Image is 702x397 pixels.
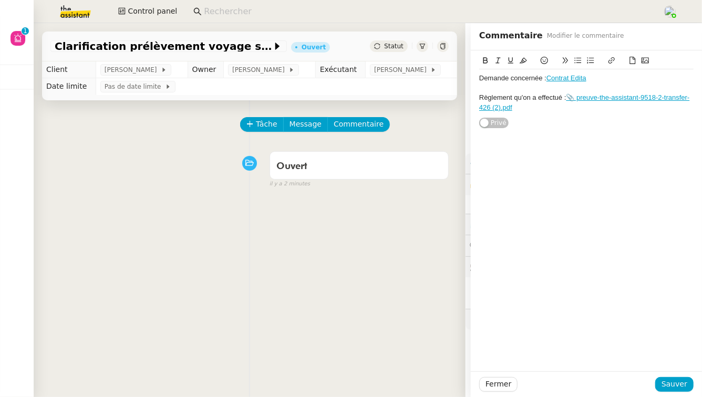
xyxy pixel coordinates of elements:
a: 📎 preuve-the-assistant-9518-2-transfer-426 (2).pdf [479,93,690,111]
div: 🧴Autres [466,309,702,330]
td: Client [42,61,96,78]
button: Control panel [112,4,183,19]
span: Tâche [256,118,277,130]
button: Commentaire [327,117,390,132]
button: Privé [479,118,509,128]
div: 💬Commentaires [466,235,702,256]
a: Contrat Edita [546,74,586,82]
span: Commentaire [479,28,543,43]
input: Rechercher [204,5,652,19]
span: Clarification prélèvement voyage sur CB [55,41,272,51]
span: 💬 [470,241,537,249]
div: 🕵️Autres demandes en cours 3 [466,257,702,277]
button: Tâche [240,117,284,132]
span: Pas de date limite [105,81,165,92]
p: 1 [23,27,27,37]
img: users%2FPPrFYTsEAUgQy5cK5MCpqKbOX8K2%2Favatar%2FCapture%20d%E2%80%99e%CC%81cran%202023-06-05%20a%... [664,6,676,17]
span: ⚙️ [470,158,524,170]
div: ⚙️Procédures [466,153,702,174]
div: ⏲️Tâches 0:00 0actions [466,214,702,235]
span: Message [290,118,322,130]
button: Message [283,117,328,132]
span: Ouvert [276,162,307,171]
span: Commentaire [334,118,384,130]
span: Fermer [486,378,511,390]
div: Demande concernée : [479,74,694,83]
nz-badge-sup: 1 [22,27,29,35]
span: [PERSON_NAME] [105,65,161,75]
td: Exécutant [315,61,365,78]
button: Sauver [655,377,694,392]
td: Date limite [42,78,96,95]
span: [PERSON_NAME] [232,65,288,75]
span: Statut [384,43,404,50]
button: Fermer [479,377,518,392]
span: ⏲️ [470,220,592,228]
span: Privé [491,118,507,128]
span: 🧴 [470,315,502,323]
span: il y a 2 minutes [270,180,310,189]
span: Control panel [128,5,177,17]
span: [PERSON_NAME] [374,65,430,75]
td: Owner [188,61,223,78]
div: Règlement qu'on a effectué : [479,93,694,112]
div: Ouvert [302,44,326,50]
span: Sauver [662,378,687,390]
div: 🔐Données client [466,174,702,195]
span: 🔐 [470,179,538,191]
span: Modifier le commentaire [547,30,624,41]
span: 🕵️ [470,263,601,271]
